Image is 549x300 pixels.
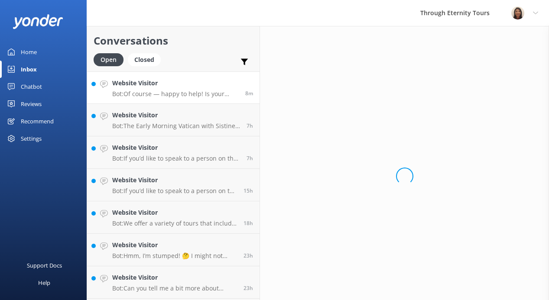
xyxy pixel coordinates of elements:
h4: Website Visitor [112,240,237,250]
p: Bot: The Early Morning Vatican with Sistine Chapel Semi-Private Tour allows you to explore the Va... [112,122,240,130]
div: Support Docs [27,257,62,274]
p: Bot: Can you tell me a bit more about where you are going? We have an amazing array of group and ... [112,284,237,292]
a: Website VisitorBot:Can you tell me a bit more about where you are going? We have an amazing array... [87,266,260,299]
a: Website VisitorBot:Of course — happy to help! Is your issue related to: - 🔄 Changing or canceling... [87,71,260,104]
div: Home [21,43,37,61]
h4: Website Visitor [112,175,237,185]
img: yonder-white-logo.png [13,14,63,29]
p: Bot: We offer a variety of tours that include both the Vatican and the Colosseum. You might be in... [112,219,237,227]
a: Website VisitorBot:Hmm, I’m stumped! 🤔 I might not have the answer to that one, but our amazing t... [87,234,260,266]
span: 08:06am 20-Aug-2025 (UTC +02:00) Europe/Amsterdam [247,155,253,162]
a: Website VisitorBot:The Early Morning Vatican with Sistine Chapel Semi-Private Tour allows you to ... [87,104,260,136]
span: 11:40pm 19-Aug-2025 (UTC +02:00) Europe/Amsterdam [244,187,253,194]
span: 08:48pm 19-Aug-2025 (UTC +02:00) Europe/Amsterdam [244,219,253,227]
h4: Website Visitor [112,110,240,120]
a: Website VisitorBot:If you’d like to speak to a person on the Through Eternity Tours team, please ... [87,136,260,169]
h4: Website Visitor [112,78,239,88]
div: Chatbot [21,78,42,95]
h4: Website Visitor [112,143,240,152]
h2: Conversations [94,32,253,49]
a: Website VisitorBot:We offer a variety of tours that include both the Vatican and the Colosseum. Y... [87,201,260,234]
p: Bot: Hmm, I’m stumped! 🤔 I might not have the answer to that one, but our amazing team definitely... [112,252,237,260]
div: Help [38,274,50,291]
a: Closed [128,55,165,64]
div: Reviews [21,95,42,113]
span: 03:58pm 19-Aug-2025 (UTC +02:00) Europe/Amsterdam [244,252,253,259]
p: Bot: If you’d like to speak to a person on the Through Eternity Tours team, please call [PHONE_NU... [112,155,240,162]
div: Recommend [21,113,54,130]
span: 03:23pm 20-Aug-2025 (UTC +02:00) Europe/Amsterdam [245,90,253,97]
img: 725-1755267273.png [511,6,524,19]
p: Bot: If you’d like to speak to a person on the Through Eternity Tours team, please call [PHONE_NU... [112,187,237,195]
a: Open [94,55,128,64]
a: Website VisitorBot:If you’d like to speak to a person on the Through Eternity Tours team, please ... [87,169,260,201]
span: 08:24am 20-Aug-2025 (UTC +02:00) Europe/Amsterdam [247,122,253,129]
div: Closed [128,53,161,66]
p: Bot: Of course — happy to help! Is your issue related to: - 🔄 Changing or canceling a tour - 📧 No... [112,90,239,98]
div: Settings [21,130,42,147]
div: Inbox [21,61,37,78]
h4: Website Visitor [112,273,237,282]
span: 03:45pm 19-Aug-2025 (UTC +02:00) Europe/Amsterdam [244,284,253,292]
h4: Website Visitor [112,208,237,217]
div: Open [94,53,123,66]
